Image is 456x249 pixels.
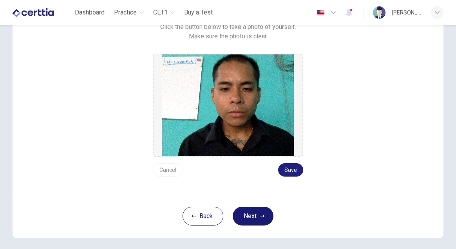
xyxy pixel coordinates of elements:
button: Buy a Test [181,5,216,20]
img: CERTTIA logo [13,5,54,20]
button: Back [183,207,223,226]
span: Practice [114,8,137,17]
span: Click the button below to take a photo of yourself. [160,22,296,32]
span: CET1 [153,8,168,17]
span: Make sure the photo is clear. [189,32,268,41]
img: Profile picture [373,6,385,19]
span: Dashboard [75,8,105,17]
img: en [316,10,326,16]
button: CET1 [150,5,178,20]
button: Practice [111,5,147,20]
button: Save [278,163,303,177]
button: Cancel [153,163,183,177]
a: CERTTIA logo [13,5,72,20]
img: preview screemshot [162,54,294,156]
button: Next [233,207,273,226]
span: Buy a Test [184,8,213,17]
button: Dashboard [72,5,108,20]
div: [PERSON_NAME] [392,8,422,17]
